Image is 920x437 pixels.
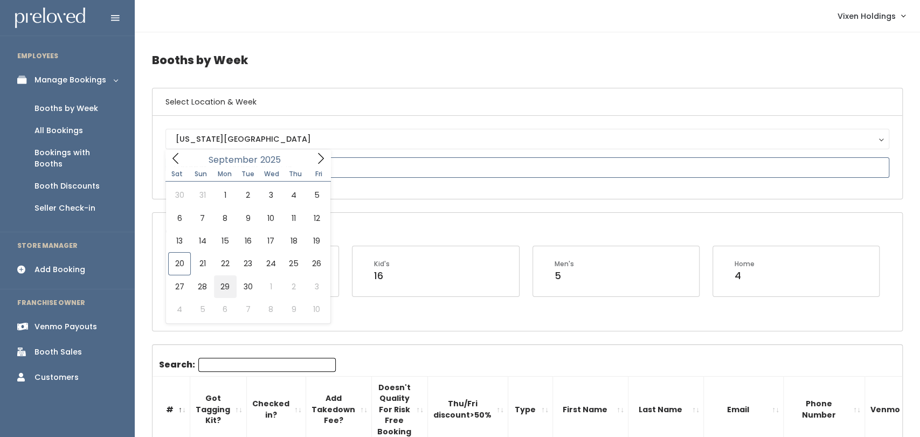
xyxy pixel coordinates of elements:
[735,269,755,283] div: 4
[214,252,237,275] span: September 22, 2025
[165,157,889,178] input: October 4 - October 10, 2025
[282,184,305,206] span: September 4, 2025
[282,252,305,275] span: September 25, 2025
[168,298,191,321] span: October 4, 2025
[214,298,237,321] span: October 6, 2025
[237,298,259,321] span: October 7, 2025
[282,298,305,321] span: October 9, 2025
[555,269,574,283] div: 5
[214,230,237,252] span: September 15, 2025
[168,230,191,252] span: September 13, 2025
[259,298,282,321] span: October 8, 2025
[259,207,282,230] span: September 10, 2025
[237,252,259,275] span: September 23, 2025
[282,207,305,230] span: September 11, 2025
[191,298,213,321] span: October 5, 2025
[189,171,213,177] span: Sun
[237,184,259,206] span: September 2, 2025
[168,207,191,230] span: September 6, 2025
[198,358,336,372] input: Search:
[555,259,574,269] div: Men's
[34,125,83,136] div: All Bookings
[259,184,282,206] span: September 3, 2025
[214,207,237,230] span: September 8, 2025
[191,230,213,252] span: September 14, 2025
[305,207,328,230] span: September 12, 2025
[259,252,282,275] span: September 24, 2025
[213,171,237,177] span: Mon
[282,230,305,252] span: September 18, 2025
[34,147,117,170] div: Bookings with Booths
[168,184,191,206] span: August 30, 2025
[191,275,213,298] span: September 28, 2025
[176,133,879,145] div: [US_STATE][GEOGRAPHIC_DATA]
[191,207,213,230] span: September 7, 2025
[307,171,331,177] span: Fri
[305,184,328,206] span: September 5, 2025
[209,156,258,164] span: September
[838,10,896,22] span: Vixen Holdings
[168,252,191,275] span: September 20, 2025
[305,298,328,321] span: October 10, 2025
[15,8,85,29] img: preloved logo
[305,230,328,252] span: September 19, 2025
[236,171,260,177] span: Tue
[34,346,82,358] div: Booth Sales
[305,275,328,298] span: October 3, 2025
[260,171,283,177] span: Wed
[735,259,755,269] div: Home
[34,103,98,114] div: Booths by Week
[259,275,282,298] span: October 1, 2025
[827,4,916,27] a: Vixen Holdings
[282,275,305,298] span: October 2, 2025
[283,171,307,177] span: Thu
[237,275,259,298] span: September 30, 2025
[165,129,889,149] button: [US_STATE][GEOGRAPHIC_DATA]
[258,153,290,167] input: Year
[237,207,259,230] span: September 9, 2025
[374,269,390,283] div: 16
[152,45,903,75] h4: Booths by Week
[34,74,106,86] div: Manage Bookings
[168,275,191,298] span: September 27, 2025
[34,372,79,383] div: Customers
[214,184,237,206] span: September 1, 2025
[191,252,213,275] span: September 21, 2025
[259,230,282,252] span: September 17, 2025
[214,275,237,298] span: September 29, 2025
[34,203,95,214] div: Seller Check-in
[34,264,85,275] div: Add Booking
[159,358,336,372] label: Search:
[374,259,390,269] div: Kid's
[165,171,189,177] span: Sat
[305,252,328,275] span: September 26, 2025
[34,181,100,192] div: Booth Discounts
[237,230,259,252] span: September 16, 2025
[191,184,213,206] span: August 31, 2025
[34,321,97,332] div: Venmo Payouts
[153,88,902,116] h6: Select Location & Week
